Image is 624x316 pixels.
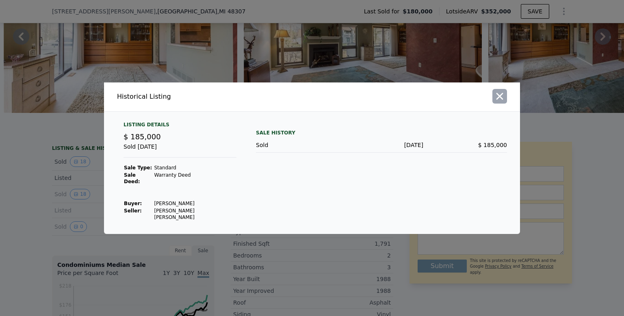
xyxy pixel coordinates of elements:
div: Sold [256,141,340,149]
div: Sale History [256,128,507,138]
div: Sold [DATE] [123,143,236,158]
td: [PERSON_NAME] [PERSON_NAME] [154,207,236,221]
strong: Sale Deed: [124,172,140,184]
td: Warranty Deed [154,171,236,185]
strong: Sale Type: [124,165,152,171]
div: [DATE] [340,141,423,149]
strong: Seller : [124,208,142,214]
div: Listing Details [123,121,236,131]
td: Standard [154,164,236,171]
strong: Buyer : [124,201,142,206]
td: [PERSON_NAME] [154,200,236,207]
span: $ 185,000 [123,132,161,141]
div: Historical Listing [117,92,309,102]
span: $ 185,000 [478,142,507,148]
